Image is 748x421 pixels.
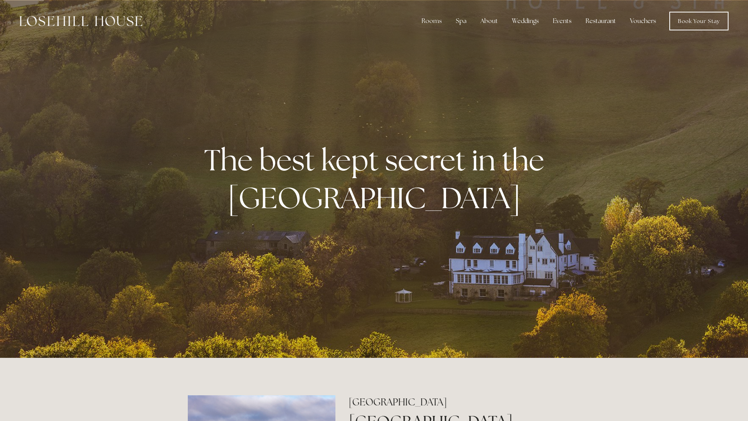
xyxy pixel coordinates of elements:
div: Weddings [506,13,545,29]
img: Losehill House [19,16,142,26]
h2: [GEOGRAPHIC_DATA] [349,395,560,409]
div: Rooms [415,13,448,29]
div: Spa [450,13,473,29]
a: Book Your Stay [669,12,729,30]
div: Restaurant [579,13,622,29]
a: Vouchers [624,13,662,29]
strong: The best kept secret in the [GEOGRAPHIC_DATA] [204,141,550,217]
div: About [474,13,504,29]
div: Events [547,13,578,29]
